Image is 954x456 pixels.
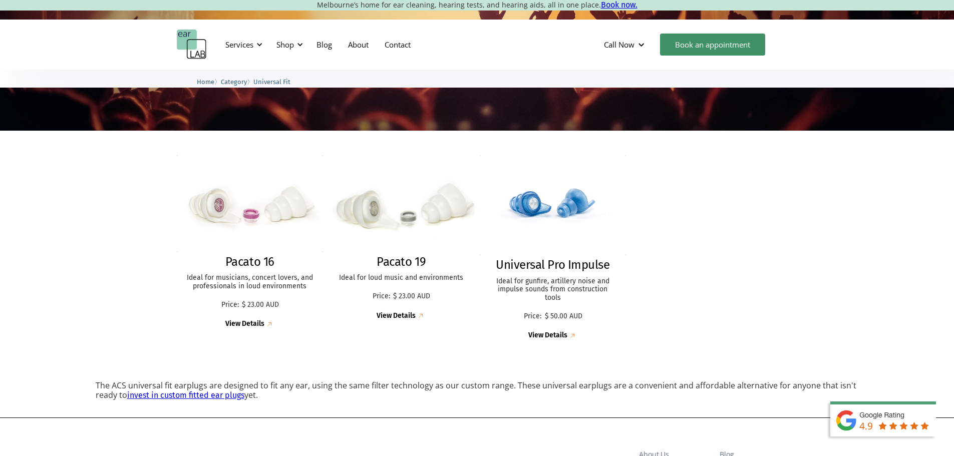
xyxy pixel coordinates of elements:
[177,30,207,60] a: home
[338,274,465,282] p: Ideal for loud music and environments
[377,30,419,59] a: Contact
[197,78,214,86] span: Home
[221,77,253,87] li: 〉
[221,78,247,86] span: Category
[219,30,265,60] div: Services
[225,255,274,269] h2: Pacato 16
[225,40,253,50] div: Services
[242,301,279,309] p: $ 23.00 AUD
[221,77,247,86] a: Category
[545,312,582,321] p: $ 50.00 AUD
[127,390,244,400] a: invest in custom fitted ear plugs
[523,312,542,321] p: Price:
[177,155,324,252] img: Pacato 16
[496,258,609,272] h2: Universal Pro Impulse
[393,292,430,301] p: $ 23.00 AUD
[660,34,765,56] a: Book an appointment
[270,30,306,60] div: Shop
[490,277,616,302] p: Ideal for gunfire, artillery noise and impulse sounds from construction tools
[177,155,324,329] a: Pacato 16Pacato 16Ideal for musicians, concert lovers, and professionals in loud environmentsPric...
[253,78,290,86] span: Universal Fit
[328,155,475,321] a: Pacato 19Pacato 19Ideal for loud music and environmentsPrice:$ 23.00 AUDView Details
[480,155,626,255] img: Universal Pro Impulse
[321,150,482,257] img: Pacato 19
[528,331,567,340] div: View Details
[197,77,214,86] a: Home
[596,30,655,60] div: Call Now
[372,292,391,301] p: Price:
[480,155,626,341] a: Universal Pro ImpulseUniversal Pro ImpulseIdeal for gunfire, artillery noise and impulse sounds f...
[187,274,313,291] p: Ideal for musicians, concert lovers, and professionals in loud environments
[276,40,294,50] div: Shop
[340,30,377,59] a: About
[377,312,416,320] div: View Details
[308,30,340,59] a: Blog
[604,40,634,50] div: Call Now
[96,381,859,400] p: The ACS universal fit earplugs are designed to fit any ear, using the same filter technology as o...
[221,301,239,309] p: Price:
[377,255,426,269] h2: Pacato 19
[197,77,221,87] li: 〉
[253,77,290,86] a: Universal Fit
[225,320,264,328] div: View Details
